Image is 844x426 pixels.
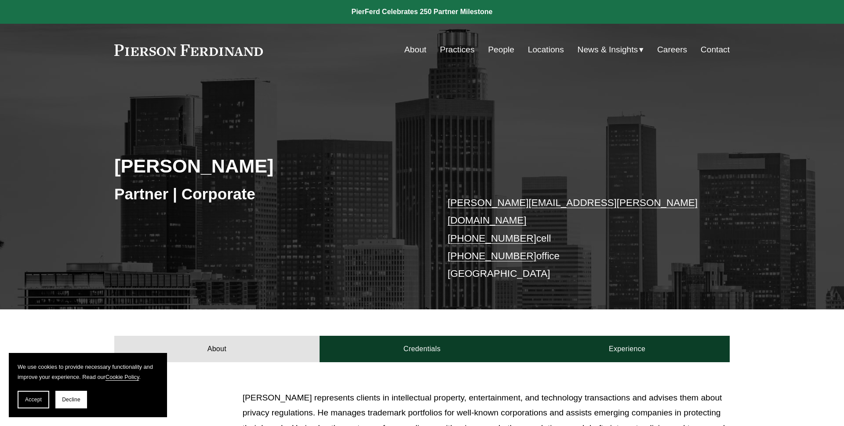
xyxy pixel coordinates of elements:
[62,397,80,403] span: Decline
[447,197,698,226] a: [PERSON_NAME][EMAIL_ADDRESS][PERSON_NAME][DOMAIN_NAME]
[114,184,422,204] h3: Partner | Corporate
[114,336,320,362] a: About
[114,154,422,177] h2: [PERSON_NAME]
[447,250,536,261] a: [PHONE_NUMBER]
[404,41,426,58] a: About
[701,41,730,58] a: Contact
[447,194,704,283] p: cell office [GEOGRAPHIC_DATA]
[9,353,167,417] section: Cookie banner
[578,42,638,58] span: News & Insights
[25,397,42,403] span: Accept
[578,41,644,58] a: folder dropdown
[447,233,536,244] a: [PHONE_NUMBER]
[320,336,525,362] a: Credentials
[55,391,87,408] button: Decline
[528,41,564,58] a: Locations
[524,336,730,362] a: Experience
[440,41,475,58] a: Practices
[18,391,49,408] button: Accept
[488,41,514,58] a: People
[18,362,158,382] p: We use cookies to provide necessary functionality and improve your experience. Read our .
[657,41,687,58] a: Careers
[105,374,139,380] a: Cookie Policy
